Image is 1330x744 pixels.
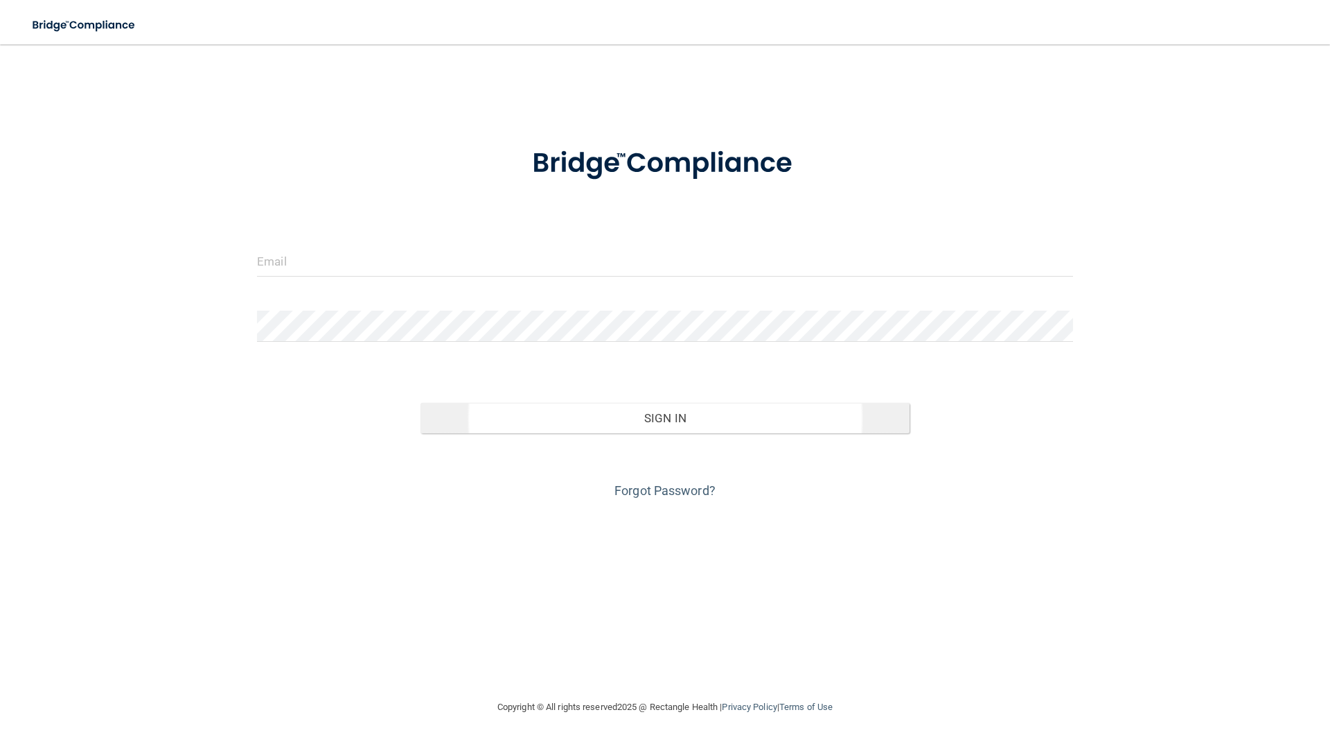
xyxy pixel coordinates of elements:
img: bridge_compliance_login_screen.278c3ca4.svg [504,128,826,200]
div: Copyright © All rights reserved 2025 @ Rectangle Health | | [412,685,918,729]
img: bridge_compliance_login_screen.278c3ca4.svg [21,11,148,40]
input: Email [257,245,1073,277]
a: Terms of Use [779,702,833,712]
a: Forgot Password? [614,483,716,498]
a: Privacy Policy [722,702,777,712]
button: Sign In [420,403,910,433]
